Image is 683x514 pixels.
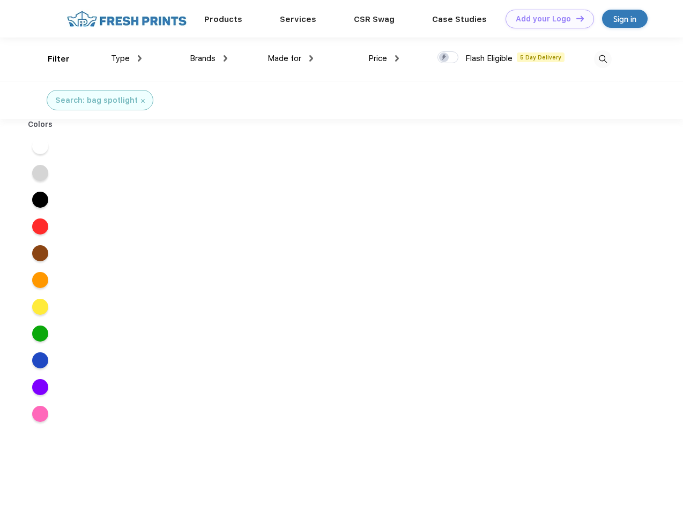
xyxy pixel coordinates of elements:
[204,14,242,24] a: Products
[224,55,227,62] img: dropdown.png
[368,54,387,63] span: Price
[64,10,190,28] img: fo%20logo%202.webp
[138,55,142,62] img: dropdown.png
[48,53,70,65] div: Filter
[517,52,565,62] span: 5 Day Delivery
[20,119,61,130] div: Colors
[602,10,648,28] a: Sign in
[55,95,138,106] div: Search: bag spotlight
[516,14,571,24] div: Add your Logo
[576,16,584,21] img: DT
[395,55,399,62] img: dropdown.png
[465,54,513,63] span: Flash Eligible
[268,54,301,63] span: Made for
[141,99,145,103] img: filter_cancel.svg
[309,55,313,62] img: dropdown.png
[190,54,216,63] span: Brands
[594,50,612,68] img: desktop_search.svg
[111,54,130,63] span: Type
[613,13,636,25] div: Sign in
